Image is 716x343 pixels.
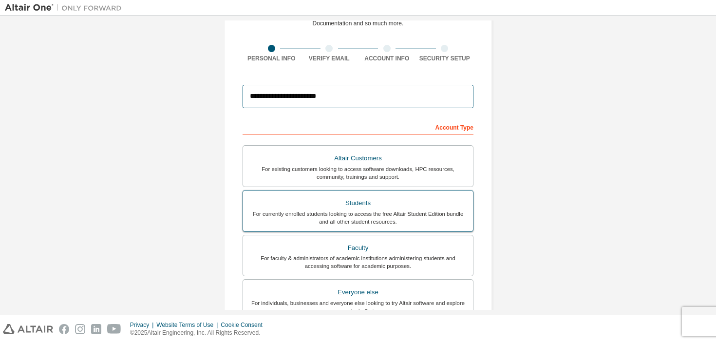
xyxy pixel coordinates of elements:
[249,299,467,315] div: For individuals, businesses and everyone else looking to try Altair software and explore our prod...
[130,321,156,329] div: Privacy
[249,241,467,255] div: Faculty
[243,119,473,134] div: Account Type
[249,210,467,226] div: For currently enrolled students looking to access the free Altair Student Edition bundle and all ...
[249,152,467,165] div: Altair Customers
[59,324,69,334] img: facebook.svg
[249,165,467,181] div: For existing customers looking to access software downloads, HPC resources, community, trainings ...
[249,254,467,270] div: For faculty & administrators of academic institutions administering students and accessing softwa...
[5,3,127,13] img: Altair One
[130,329,268,337] p: © 2025 Altair Engineering, Inc. All Rights Reserved.
[249,196,467,210] div: Students
[3,324,53,334] img: altair_logo.svg
[156,321,221,329] div: Website Terms of Use
[221,321,268,329] div: Cookie Consent
[107,324,121,334] img: youtube.svg
[416,55,474,62] div: Security Setup
[243,55,301,62] div: Personal Info
[249,286,467,299] div: Everyone else
[358,55,416,62] div: Account Info
[91,324,101,334] img: linkedin.svg
[75,324,85,334] img: instagram.svg
[301,55,358,62] div: Verify Email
